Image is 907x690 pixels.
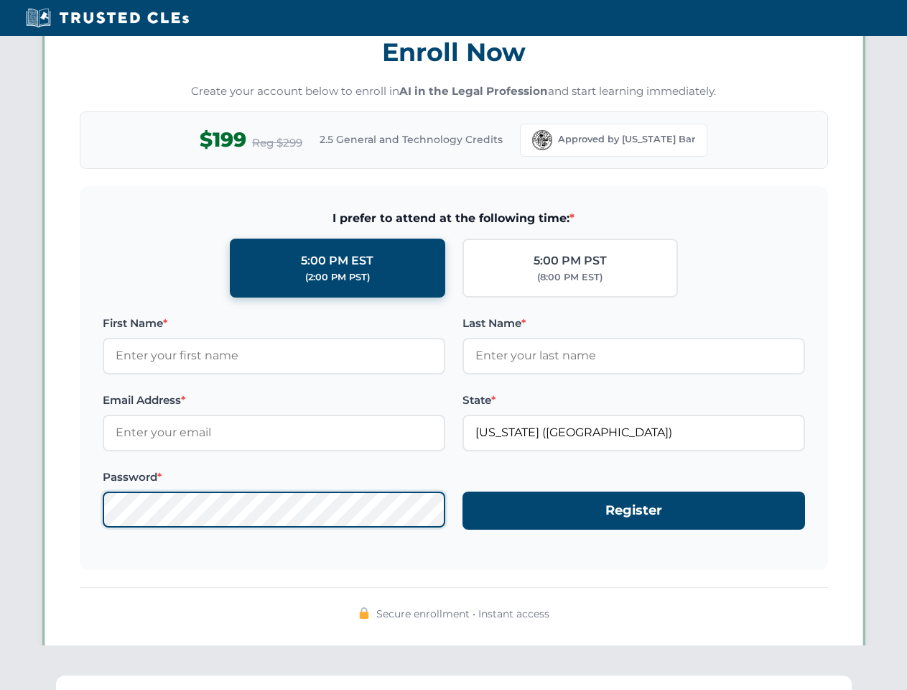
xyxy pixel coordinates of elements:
[462,315,805,332] label: Last Name
[103,315,445,332] label: First Name
[462,492,805,530] button: Register
[301,252,373,270] div: 5:00 PM EST
[22,7,193,29] img: Trusted CLEs
[358,607,370,619] img: 🔒
[103,415,445,451] input: Enter your email
[462,415,805,451] input: Florida (FL)
[534,252,607,270] div: 5:00 PM PST
[462,392,805,409] label: State
[376,606,549,622] span: Secure enrollment • Instant access
[399,84,548,98] strong: AI in the Legal Profession
[103,392,445,409] label: Email Address
[80,29,828,75] h3: Enroll Now
[320,132,503,147] span: 2.5 General and Technology Credits
[252,134,302,152] span: Reg $299
[200,124,246,156] span: $199
[305,270,370,285] div: (2:00 PM PST)
[103,338,445,374] input: Enter your first name
[462,338,805,374] input: Enter your last name
[80,83,828,100] p: Create your account below to enroll in and start learning immediately.
[537,270,603,285] div: (8:00 PM EST)
[558,132,695,147] span: Approved by [US_STATE] Bar
[103,209,805,228] span: I prefer to attend at the following time:
[532,130,552,150] img: Florida Bar
[103,469,445,486] label: Password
